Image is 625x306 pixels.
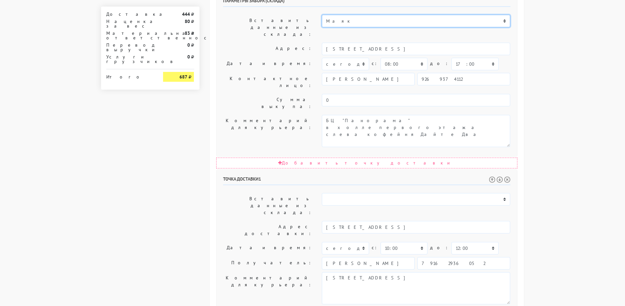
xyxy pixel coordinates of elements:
[101,31,158,40] div: Материальная ответственность
[185,30,190,36] strong: 83
[182,11,190,17] strong: 444
[218,257,317,270] label: Получатель:
[179,74,187,80] strong: 687
[218,73,317,91] label: Контактное лицо:
[430,242,449,253] label: до:
[218,272,317,304] label: Комментарий для курьера:
[187,54,190,60] strong: 0
[218,58,317,70] label: Дата и время:
[101,43,158,52] div: Перевод выручки
[218,15,317,40] label: Вставить данные из склада:
[101,12,158,16] div: Доставка
[218,221,317,239] label: Адрес доставки:
[218,242,317,254] label: Дата и время:
[322,115,510,147] textarea: Заход со стороны Верейская 29 стр 139
[417,73,510,85] input: Телефон
[106,72,154,79] div: Итого
[417,257,510,270] input: Телефон
[218,94,317,112] label: Сумма выкупа:
[185,18,190,24] strong: 80
[223,176,510,185] h6: Точка доставки
[218,193,317,218] label: Вставить данные из склада:
[372,58,378,69] label: c:
[372,242,378,253] label: c:
[218,115,317,147] label: Комментарий для курьера:
[430,58,449,69] label: до:
[218,43,317,55] label: Адрес:
[187,42,190,48] strong: 0
[322,73,415,85] input: Имя
[259,176,261,182] span: 1
[322,257,415,270] input: Имя
[101,19,158,28] div: Наценка за вес
[216,158,517,168] div: Добавить точку доставки
[322,272,510,304] textarea: [STREET_ADDRESS]
[101,55,158,64] div: Услуги грузчиков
